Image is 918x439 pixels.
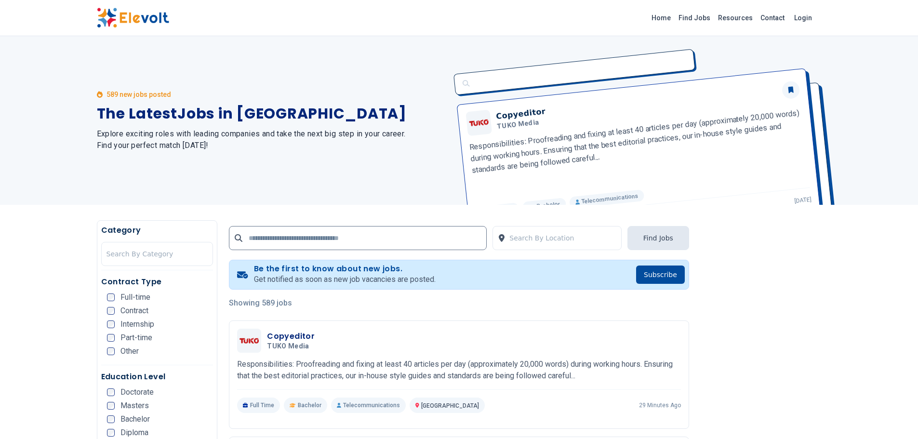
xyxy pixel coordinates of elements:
[757,10,788,26] a: Contact
[120,415,150,423] span: Bachelor
[107,347,115,355] input: Other
[714,10,757,26] a: Resources
[237,329,681,413] a: TUKO MediaCopyeditorTUKO MediaResponsibilities: Proofreading and fixing at least 40 articles per ...
[107,415,115,423] input: Bachelor
[107,402,115,410] input: Masters
[101,276,213,288] h5: Contract Type
[627,226,689,250] button: Find Jobs
[298,401,321,409] span: Bachelor
[639,401,681,409] p: 29 minutes ago
[107,429,115,437] input: Diploma
[120,347,139,355] span: Other
[120,293,150,301] span: Full-time
[107,388,115,396] input: Doctorate
[120,429,148,437] span: Diploma
[239,338,259,344] img: TUKO Media
[101,225,213,236] h5: Category
[120,334,152,342] span: Part-time
[120,307,148,315] span: Contract
[421,402,479,409] span: [GEOGRAPHIC_DATA]
[636,266,685,284] button: Subscribe
[97,128,448,151] h2: Explore exciting roles with leading companies and take the next big step in your career. Find you...
[107,334,115,342] input: Part-time
[106,90,171,99] p: 589 new jobs posted
[267,342,309,351] span: TUKO Media
[107,293,115,301] input: Full-time
[120,388,154,396] span: Doctorate
[254,274,436,285] p: Get notified as soon as new job vacancies are posted.
[101,371,213,383] h5: Education Level
[229,297,689,309] p: Showing 589 jobs
[120,402,149,410] span: Masters
[648,10,675,26] a: Home
[267,331,315,342] h3: Copyeditor
[254,264,436,274] h4: Be the first to know about new jobs.
[120,320,154,328] span: Internship
[788,8,818,27] a: Login
[97,105,448,122] h1: The Latest Jobs in [GEOGRAPHIC_DATA]
[675,10,714,26] a: Find Jobs
[331,398,406,413] p: Telecommunications
[237,359,681,382] p: Responsibilities: Proofreading and fixing at least 40 articles per day (approximately 20,000 word...
[107,307,115,315] input: Contract
[97,8,169,28] img: Elevolt
[107,320,115,328] input: Internship
[237,398,280,413] p: Full Time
